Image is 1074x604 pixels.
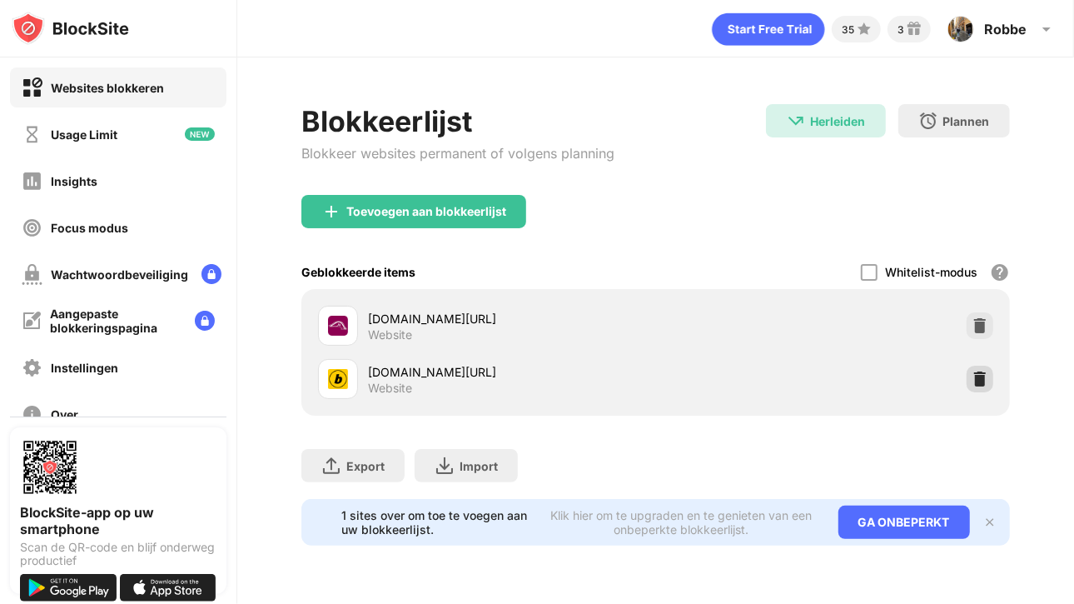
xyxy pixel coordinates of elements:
[51,174,97,188] div: Insights
[22,77,42,98] img: block-on.svg
[328,369,348,389] img: favicons
[22,357,42,378] img: settings-off.svg
[50,307,181,335] div: Aangepaste blokkeringspagina
[368,310,655,327] div: [DOMAIN_NAME][URL]
[544,508,818,537] div: Klik hier om te upgraden en te genieten van een onbeperkte blokkeerlijst.
[22,171,42,192] img: insights-off.svg
[838,506,970,539] div: GA ONBEPERKT
[22,404,42,425] img: about-off.svg
[811,114,866,128] div: Herleiden
[195,311,215,331] img: lock-menu.svg
[904,19,924,39] img: reward-small.svg
[301,265,415,279] div: Geblokkeerde items
[20,504,216,537] div: BlockSite-app op uw smartphone
[301,145,614,162] div: Blokkeer websites permanent of volgens planning
[943,114,990,128] div: Plannen
[51,127,117,142] div: Usage Limit
[22,311,42,331] img: customize-block-page-off.svg
[346,205,506,218] div: Toevoegen aan blokkeerlijst
[346,459,385,473] div: Export
[51,221,128,235] div: Focus modus
[712,12,825,46] div: animation
[120,574,216,602] img: download-on-the-app-store.svg
[20,574,117,602] img: get-it-on-google-play.svg
[886,265,978,279] div: Whitelist-modus
[897,23,904,36] div: 3
[984,21,1027,37] div: Robbe
[51,361,118,375] div: Instellingen
[51,407,78,422] div: Over
[947,16,974,42] img: ACg8ocKFFKcWgqTNB2E-Jjz8TUIFA3AoteKY7bmfJWJiB4ab1xKeUCmE=s96-c
[854,19,874,39] img: points-small.svg
[22,217,42,238] img: focus-off.svg
[368,381,412,396] div: Website
[301,104,614,138] div: Blokkeerlijst
[368,327,412,342] div: Website
[368,363,655,381] div: [DOMAIN_NAME][URL]
[201,264,221,284] img: lock-menu.svg
[983,516,997,529] img: x-button.svg
[460,459,498,473] div: Import
[22,264,42,285] img: password-protection-off.svg
[185,127,215,141] img: new-icon.svg
[328,316,348,336] img: favicons
[22,124,42,145] img: time-usage-off.svg
[20,437,80,497] img: options-page-qr-code.png
[842,23,854,36] div: 35
[51,81,164,95] div: Websites blokkeren
[12,12,129,45] img: logo-blocksite.svg
[341,508,534,537] div: 1 sites over om toe te voegen aan uw blokkeerlijst.
[20,541,216,567] div: Scan de QR-code en blijf onderweg productief
[51,267,188,282] div: Wachtwoordbeveiliging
